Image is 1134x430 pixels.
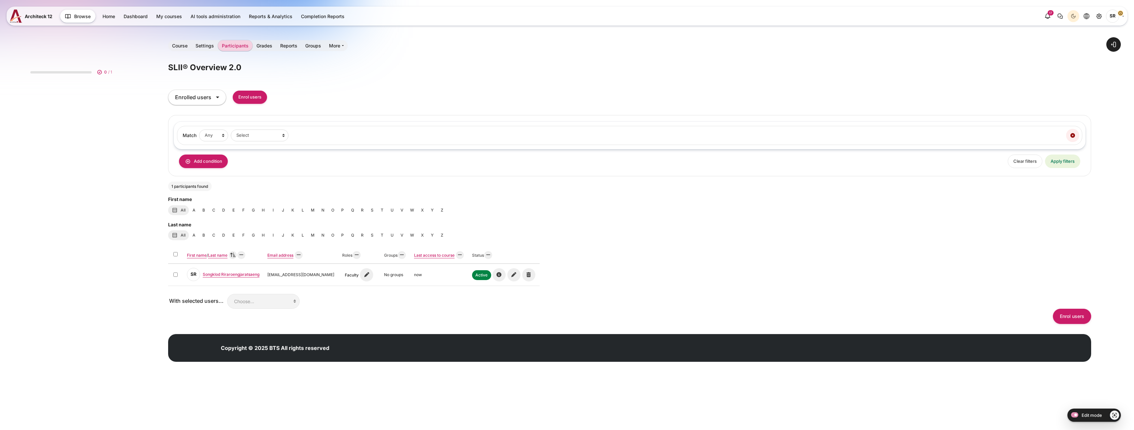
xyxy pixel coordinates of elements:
a: L [298,230,308,240]
p: 1 participants found [168,182,212,191]
a: Dashboard [120,11,152,22]
a: E [228,230,238,240]
a: I [268,205,278,215]
a: V [397,205,407,215]
a: Last access to course [414,253,455,258]
a: Q [347,205,357,215]
a: Hide Roles [352,251,361,259]
a: Settings [192,40,218,51]
a: Z [437,230,447,240]
button: Clear filters [1008,155,1042,168]
a: Y [427,230,437,240]
a: D [219,230,228,240]
a: H [258,230,268,240]
button: Browse [60,10,96,23]
a: Show/Hide - Region [1110,411,1119,420]
i: Manual enrolments [492,268,506,281]
a: Hide Last access to course [456,251,464,259]
a: D [219,205,228,215]
input: Enrol users [1053,309,1091,324]
a: All [168,205,189,215]
a: X [417,205,427,215]
a: O [328,230,338,240]
a: Grades [253,40,276,51]
a: 0 / 1 [25,62,120,79]
a: Songklod RiraroengjaratsaengSongklod Riraroengjaratsaeng [187,268,259,281]
a: I [268,230,278,240]
button: Languages [1081,10,1092,22]
a: P [338,230,347,240]
a: Hide Groups [398,251,406,259]
a: Participants [218,40,253,51]
span: Songklod Riraroengjaratsaeng [187,268,200,281]
a: Q [347,230,357,240]
td: now [410,264,468,286]
div: Show notification window with 17 new notifications [1042,10,1054,22]
label: With selected users... [168,298,224,304]
a: Email address [267,253,293,258]
a: L [298,205,308,215]
a: Z [437,205,447,215]
th: Status [468,247,540,264]
a: Reports & Analytics [245,11,296,22]
section: Content [168,62,1091,324]
a: M [308,205,318,215]
a: Manual enrolments [492,268,506,282]
span: / 1 [108,69,112,75]
div: Enrolled users [168,90,226,105]
a: F [238,230,248,240]
div: Dark Mode [1068,11,1078,21]
a: My courses [152,11,186,22]
a: B [199,230,209,240]
a: A [189,205,199,215]
button: Add condition [179,155,228,168]
a: Hide Full name [237,251,246,259]
span: 0 [104,69,107,75]
h5: Last name [168,222,1091,228]
a: P [338,205,347,215]
a: A12 A12 Architeck 12 [10,10,55,23]
button: Light Mode Dark Mode [1067,10,1079,22]
i: Songklod Riraroengjaratsaeng's role assignments [360,268,373,281]
a: E [228,205,238,215]
a: Hide Status [484,251,492,259]
a: W [407,230,417,240]
a: Last name [208,253,227,258]
a: V [397,230,407,240]
a: More [325,40,348,51]
a: S [367,205,377,215]
a: C [209,230,219,240]
a: C [209,205,219,215]
a: U [387,205,397,215]
a: Hide Email address [294,251,303,259]
a: H [258,205,268,215]
a: S [367,230,377,240]
button: Remove filter row [1066,129,1079,142]
i: Unenrol [522,268,535,281]
a: A [189,230,199,240]
a: J [278,205,288,215]
a: Reports [276,40,301,51]
a: J [278,230,288,240]
a: K [288,230,298,240]
div: 17 [1048,10,1054,15]
td: [EMAIL_ADDRESS][DOMAIN_NAME] [263,264,338,286]
th: / [183,247,263,264]
a: AI tools administration [187,11,244,22]
a: First name [187,253,207,258]
button: There are 0 unread conversations [1054,10,1066,22]
h1: SLII® Overview 2.0 [168,62,241,72]
a: Unenrol [522,268,536,282]
span: Architeck 12 [25,13,52,20]
a: N [318,205,328,215]
th: Groups [380,247,410,264]
a: K [288,205,298,215]
a: F [238,205,248,215]
span: Add condition [194,158,222,165]
a: Faculty [345,268,373,282]
a: B [199,205,209,215]
a: User menu [1106,10,1124,23]
a: Y [427,205,437,215]
a: Completion Reports [297,11,348,22]
img: A12 [10,10,22,23]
